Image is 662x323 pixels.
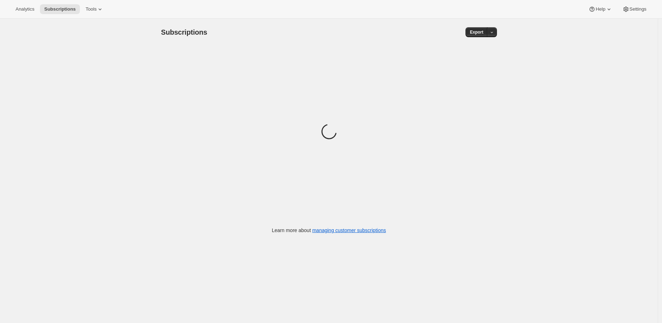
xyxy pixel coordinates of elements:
[596,6,605,12] span: Help
[44,6,76,12] span: Subscriptions
[618,4,651,14] button: Settings
[312,227,386,233] a: managing customer subscriptions
[16,6,34,12] span: Analytics
[86,6,96,12] span: Tools
[81,4,108,14] button: Tools
[470,29,483,35] span: Export
[40,4,80,14] button: Subscriptions
[465,27,487,37] button: Export
[629,6,646,12] span: Settings
[584,4,616,14] button: Help
[11,4,39,14] button: Analytics
[161,28,207,36] span: Subscriptions
[272,227,386,234] p: Learn more about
